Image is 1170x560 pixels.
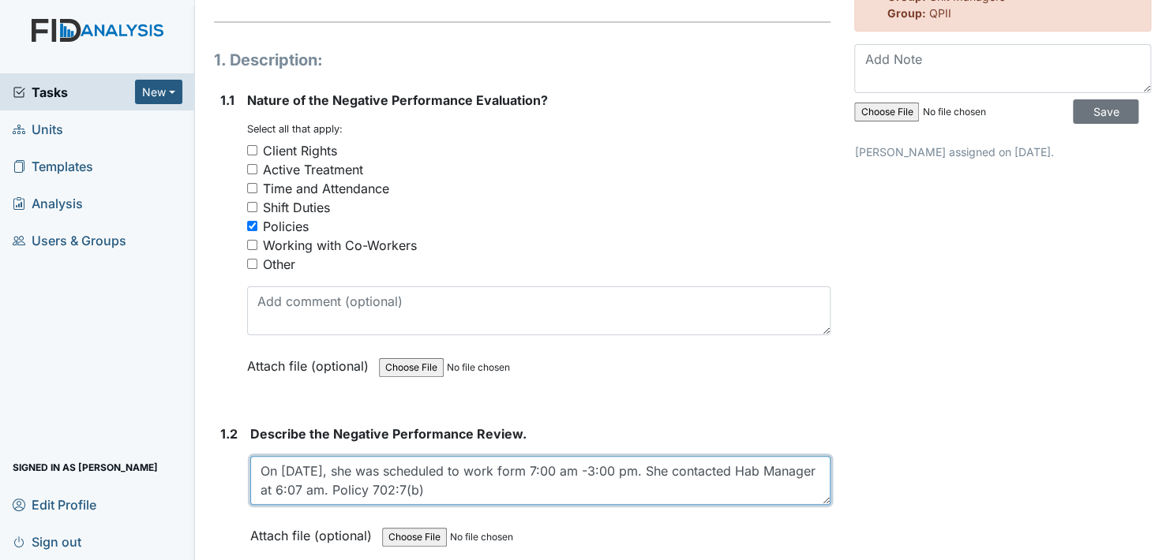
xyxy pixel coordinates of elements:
label: 1.2 [220,424,238,443]
span: Nature of the Negative Performance Evaluation? [247,92,548,108]
p: [PERSON_NAME] assigned on [DATE]. [854,144,1151,160]
input: Policies [247,221,257,231]
input: Client Rights [247,145,257,155]
div: Policies [263,217,309,236]
span: Units [13,117,63,141]
div: Time and Attendance [263,179,389,198]
span: Describe the Negative Performance Review. [250,426,527,442]
button: New [135,80,182,104]
input: Time and Attendance [247,183,257,193]
span: Edit Profile [13,492,96,517]
input: Other [247,259,257,269]
div: Client Rights [263,141,337,160]
div: Shift Duties [263,198,330,217]
input: Active Treatment [247,164,257,174]
label: 1.1 [220,91,234,110]
div: Active Treatment [263,160,363,179]
h1: 1. Description: [214,48,831,72]
div: Other [263,255,295,274]
span: Users & Groups [13,228,126,252]
small: Select all that apply: [247,123,343,135]
label: Attach file (optional) [250,517,378,545]
input: Save [1073,99,1138,124]
span: Templates [13,154,93,178]
div: Working with Co-Workers [263,236,417,255]
a: Tasks [13,83,135,102]
span: QPII [928,6,951,20]
span: Sign out [13,529,81,554]
label: Attach file (optional) [247,348,375,375]
input: Shift Duties [247,202,257,212]
strong: Group: [887,6,925,20]
span: Signed in as [PERSON_NAME] [13,455,158,480]
input: Working with Co-Workers [247,240,257,250]
span: Analysis [13,191,83,215]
